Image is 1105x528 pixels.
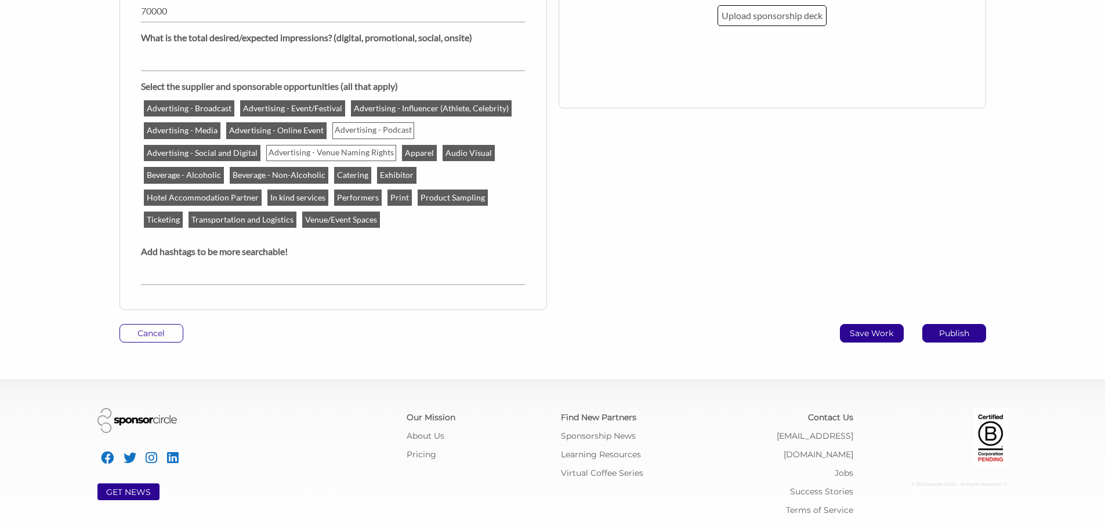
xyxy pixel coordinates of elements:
a: Our Mission [407,412,455,423]
a: [EMAIL_ADDRESS][DOMAIN_NAME] [777,431,853,460]
p: Exhibitor [378,168,415,182]
p: Catering [335,168,370,182]
p: Advertising - Event/Festival [241,101,344,115]
p: Advertising - Media [145,123,219,137]
p: Upload sponsorship deck [722,8,823,23]
p: Publish [923,325,986,342]
p: Advertising - Venue Naming Rights [267,145,396,159]
p: Print [389,191,411,205]
p: Select the supplier and sponsorable opportunities (all that apply) [141,81,525,92]
p: Hotel Accommodation Partner [145,191,260,205]
a: Find New Partners [561,412,636,423]
p: Advertising - Broadcast [145,101,233,115]
img: Sponsor Circle Logo [97,408,177,433]
p: Save Work [840,325,903,342]
p: Venue/Event Spaces [303,213,379,227]
a: Virtual Coffee Series [561,468,643,478]
a: About Us [407,431,444,441]
p: Audio Visual [444,146,494,160]
p: Add hashtags to be more searchable! [141,246,525,257]
p: Performers [335,191,381,205]
a: GET NEWS [106,487,151,497]
p: Advertising - Podcast [333,123,414,137]
a: Jobs [835,468,853,478]
img: Certified Corporation Pending Logo [973,408,1008,466]
p: Product Sampling [419,191,487,205]
p: Advertising - Influencer (Athlete, Celebrity) [352,101,510,115]
a: Contact Us [808,412,853,423]
p: What is the total desired/expected impressions? (digital, promotional, social, onsite) [141,32,525,43]
p: Beverage - Alcoholic [145,168,223,182]
p: Ticketing [145,213,182,227]
span: C: U: [999,482,1008,487]
p: Apparel [403,146,436,160]
a: Success Stories [790,486,853,497]
p: In kind services [269,191,327,205]
a: Terms of Service [786,505,853,515]
a: Pricing [407,449,436,460]
p: Advertising - Social and Digital [145,146,259,160]
div: © 2025 Sponsor Circle - All Rights Reserved [871,475,1008,494]
p: Transportation and Logistics [190,213,295,227]
a: Sponsorship News [561,431,636,441]
a: Learning Resources [561,449,641,460]
p: Cancel [120,325,183,342]
p: Advertising - Online Event [227,123,325,137]
p: Beverage - Non-Alcoholic [231,168,327,182]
